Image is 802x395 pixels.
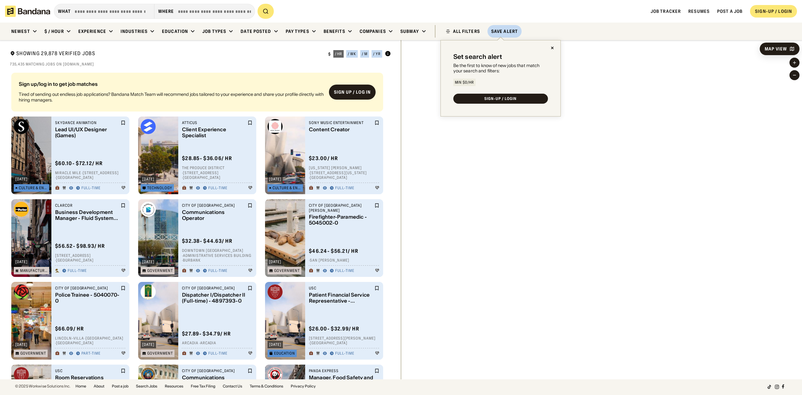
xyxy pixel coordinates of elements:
[328,52,331,57] div: $
[94,384,104,388] a: About
[651,8,681,14] a: Job Tracker
[755,8,792,14] div: SIGN-UP / LOGIN
[182,375,246,387] div: Communications Operator (Public Safety Dispatcher) - 5018161-0
[141,367,156,382] img: City of Huntington Park logo
[55,375,119,387] div: Room Reservations Coordinator
[309,258,379,263] div: · San [PERSON_NAME]
[14,284,29,299] img: City of Pasadena logo
[202,29,226,34] div: Job Types
[76,384,86,388] a: Home
[112,384,128,388] a: Post a job
[14,119,29,134] img: Skydance Animation logo
[291,384,316,388] a: Privacy Policy
[309,127,373,133] div: Content Creator
[182,127,246,138] div: Client Experience Specialist
[55,209,119,221] div: Business Development Manager - Fluid Systems Division ([GEOGRAPHIC_DATA])
[286,29,309,34] div: Pay Types
[55,292,119,304] div: Police Trainee - 5040070-0
[182,120,246,125] div: Atticus
[191,384,215,388] a: Free Tax Filing
[68,268,87,273] div: Full-time
[269,177,281,181] div: [DATE]
[309,292,373,304] div: Patient Financial Service Representative - Admitting - Full Time 8 Hour Variable Shift (Union)
[400,29,419,34] div: Subway
[141,119,156,134] img: Atticus logo
[309,336,379,346] div: [STREET_ADDRESS][PERSON_NAME] · [GEOGRAPHIC_DATA]
[182,330,231,337] div: $ 27.89 - $34.79 / hr
[142,260,154,264] div: [DATE]
[348,52,356,56] div: / wk
[55,160,103,167] div: $ 60.10 - $72.12 / hr
[142,343,154,346] div: [DATE]
[688,8,710,14] a: Resumes
[453,63,548,74] div: Be the first to know of new jobs that match your search and filters:
[274,269,300,273] div: Government
[182,368,246,373] div: City of [GEOGRAPHIC_DATA]
[268,284,283,299] img: USC logo
[44,29,64,34] div: $ / hour
[158,8,174,14] div: Where
[141,284,156,299] img: City of Arcadia logo
[362,52,367,56] div: / m
[309,368,373,373] div: Panda Express
[309,120,373,125] div: Sony Music Entertainment
[55,170,126,180] div: Miracle Mile · [STREET_ADDRESS] · [GEOGRAPHIC_DATA]
[55,120,119,125] div: Skydance Animation
[309,155,338,162] div: $ 23.00 / hr
[20,269,48,273] div: Manufacturing
[182,248,253,263] div: Downtown [GEOGRAPHIC_DATA] · Administrative services Building · Burbank
[58,8,71,14] div: what
[14,367,29,382] img: USC logo
[717,8,742,14] a: Post a job
[268,119,283,134] img: Sony Music Entertainment logo
[453,53,502,60] div: Set search alert
[269,260,281,264] div: [DATE]
[55,368,119,373] div: USC
[309,214,373,226] div: Firefighter-Paramedic - 5045002-0
[208,268,227,273] div: Full-time
[335,268,354,273] div: Full-time
[78,29,106,34] div: Experience
[484,97,516,101] div: SIGN-UP / LOGIN
[19,186,48,190] div: Culture & Entertainment
[324,29,345,34] div: Benefits
[208,351,227,356] div: Full-time
[11,29,30,34] div: Newest
[15,260,28,264] div: [DATE]
[309,203,373,213] div: City of [GEOGRAPHIC_DATA][PERSON_NAME]
[165,384,183,388] a: Resources
[10,62,391,67] div: 735,435 matching jobs on [DOMAIN_NAME]
[147,186,172,190] div: Technology
[147,351,173,355] div: Government
[147,269,173,273] div: Government
[182,203,246,208] div: City of [GEOGRAPHIC_DATA]
[208,186,227,191] div: Full-time
[309,286,373,291] div: USC
[162,29,188,34] div: Education
[182,292,246,304] div: Dispatcher I/Dispatcher II (Full-time) - 4897393-0
[55,253,126,263] div: [STREET_ADDRESS] · [GEOGRAPHIC_DATA]
[765,47,787,51] div: Map View
[136,384,157,388] a: Search Jobs
[455,81,474,84] div: Min $0/hr
[223,384,242,388] a: Contact Us
[15,343,28,346] div: [DATE]
[360,29,386,34] div: Companies
[273,186,301,190] div: Culture & Entertainment
[5,6,50,17] img: Bandana logotype
[335,186,354,191] div: Full-time
[335,52,342,56] div: / hr
[55,325,84,332] div: $ 66.09 / hr
[309,166,379,180] div: [US_STATE] [PERSON_NAME] · [STREET_ADDRESS][US_STATE] · [GEOGRAPHIC_DATA]
[14,202,29,217] img: CLARCOR logo
[241,29,271,34] div: Date Posted
[81,186,101,191] div: Full-time
[182,286,246,291] div: City of [GEOGRAPHIC_DATA]
[121,29,148,34] div: Industries
[334,89,371,95] div: Sign up / Log in
[309,375,373,387] div: Manager, Food Safety and Quality Assurance (Equipment)
[268,367,283,382] img: Panda Express logo
[182,155,232,162] div: $ 28.85 - $36.06 / hr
